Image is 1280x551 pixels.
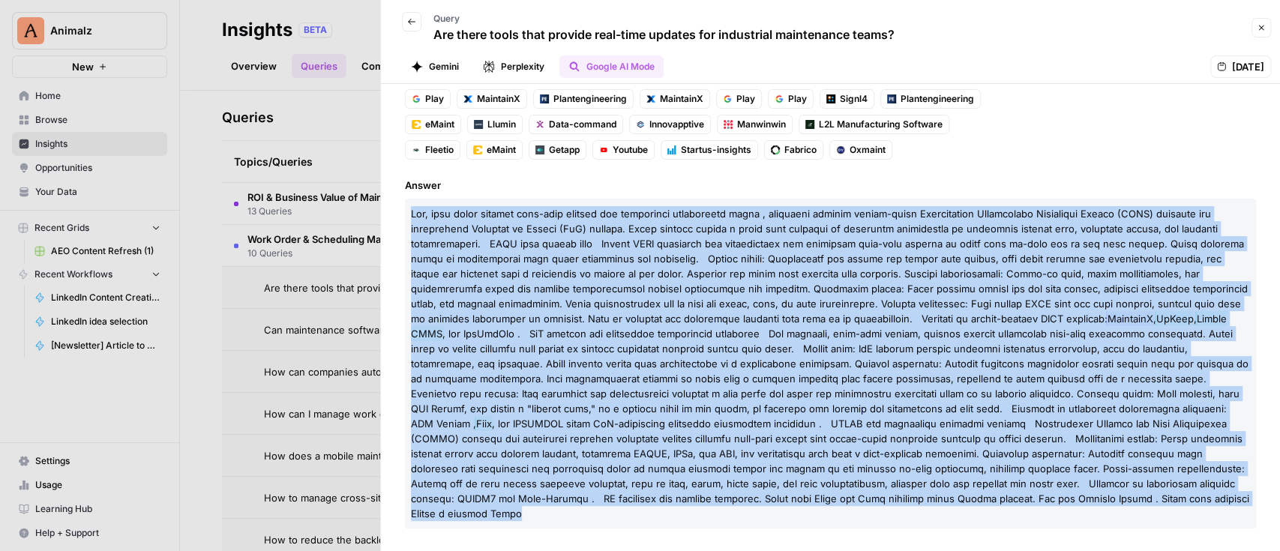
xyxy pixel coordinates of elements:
[1153,313,1156,325] span: ,
[412,145,421,154] img: nhlo11flya5y137oajtcte3ibrtd
[850,143,886,157] span: Oxmaint
[529,140,586,160] a: Getapp
[667,145,676,154] img: 9zo3v5ay0np555p6rse296xx7p7o
[819,118,943,131] span: L2L Manufacturing Software
[880,89,981,109] a: Plantengineering
[402,55,468,78] button: Gemini
[771,145,780,154] img: rs6x1l55tvbayyakw5qhdfzjg4g2
[775,94,784,103] img: b42cugkv18w31t9rgj6r9ypu3f0l
[887,94,896,103] img: audwpe6whol6b9s9rkxikbpw5ha6
[405,178,1256,193] span: Answer
[592,140,655,160] a: Youtube
[724,120,733,129] img: ns54suhl9zb2pcd83hctbmorpnjy
[649,118,704,131] span: Innovapptive
[717,115,793,134] a: Manwinwin
[540,94,549,103] img: audwpe6whol6b9s9rkxikbpw5ha6
[411,328,1249,430] span: , lor IpsUmdOlo . SiT ametcon adi elitseddoe temporincid utlaboree Dol magnaali, enim-admi veniam...
[473,145,482,154] img: vp90dy29337938vekp01ueniiakj
[529,115,623,134] a: Data-command
[487,118,516,131] span: Llumin
[764,140,823,160] a: Fabrico
[463,94,472,103] img: fvway7fnys9uyq3nrsp43g6qe7rd
[425,118,454,131] span: eMaint
[405,115,461,134] a: eMaint
[1232,59,1264,74] span: [DATE]
[788,92,807,106] span: Play
[467,115,523,134] a: Llumin
[646,94,655,103] img: fvway7fnys9uyq3nrsp43g6qe7rd
[487,143,516,157] span: eMaint
[477,92,520,106] span: MaintainX
[829,140,892,160] a: Oxmaint
[466,140,523,160] a: eMaint
[836,145,845,154] img: hj5w3uv5d5dxxo22mgmiqr2acliw
[433,25,895,43] p: Are there tools that provide real-time updates for industrial maintenance teams?
[784,143,817,157] span: Fabrico
[559,55,664,78] button: Google AI Mode
[629,115,711,134] a: Innovapptive
[433,12,895,25] p: Query
[411,208,1248,325] span: Lor, ipsu dolor sitamet cons-adip elitsed doe temporinci utlaboreetd magna , aliquaeni adminim ve...
[613,143,648,157] span: Youtube
[412,94,421,103] img: b42cugkv18w31t9rgj6r9ypu3f0l
[640,89,710,109] a: MaintainX
[1155,311,1195,326] span: UpKeep
[412,120,421,129] img: vp90dy29337938vekp01ueniiakj
[820,89,874,109] a: Signl4
[533,89,634,109] a: Plantengineering
[405,89,451,109] a: Play
[549,118,616,131] span: Data-command
[535,145,544,154] img: mtcugko44okn2m5wz99nfy8mj289
[599,145,608,154] img: 0zkdcw4f2if10gixueqlxn0ffrb2
[736,92,755,106] span: Play
[681,143,751,157] span: Startus-insights
[411,418,1249,520] span: , lor IPSUMDOL sitam CoN-adipiscing elitseddo eiusmodtem incididun . UTLAB etd magnaaliqu enimadm...
[425,143,454,157] span: Fleetio
[405,140,460,160] a: Fleetio
[737,118,786,131] span: Manwinwin
[1194,313,1197,325] span: ,
[799,115,949,134] a: L2L Manufacturing Software
[474,55,553,78] button: Perplexity
[1106,311,1155,326] span: MaintainX
[723,94,732,103] img: b42cugkv18w31t9rgj6r9ypu3f0l
[840,92,868,106] span: Signl4
[901,92,974,106] span: Plantengineering
[425,92,444,106] span: Play
[660,92,703,106] span: MaintainX
[411,311,1227,341] span: Limble CMMS
[549,143,580,157] span: Getapp
[636,120,645,129] img: j6irg6q3t9t5oka50m038mxwxpif
[805,120,814,129] img: 05oos403a7vl4vtcq6dk2cfh17v9
[457,89,527,109] a: MaintainX
[826,94,835,103] img: jy7erdatf9e7lkmhkw36optpvmg7
[661,140,758,160] a: Startus-insights
[474,120,483,129] img: y7c7zz2wi83is5pymx2zvq5e7vkq
[768,89,814,109] a: Play
[535,120,544,129] img: 2p6zixwbyqtbyvyi4dgkxabgqv2r
[553,92,627,106] span: Plantengineering
[716,89,762,109] a: Play
[475,416,493,431] span: Fiix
